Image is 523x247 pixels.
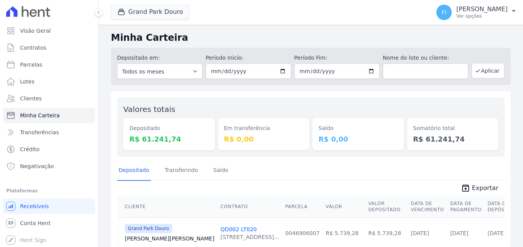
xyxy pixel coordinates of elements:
[365,196,407,218] th: Valor Depositado
[117,161,151,181] a: Depositado
[20,202,49,210] span: Recebíveis
[111,31,511,45] h2: Minha Carteira
[123,105,175,114] label: Valores totais
[111,5,189,19] button: Grand Park Douro
[455,184,505,194] a: unarchive Exportar
[294,54,380,62] label: Período Fim:
[20,112,60,119] span: Minha Carteira
[456,5,508,13] p: [PERSON_NAME]
[3,215,95,231] a: Conta Hent
[206,54,291,62] label: Período Inicío:
[117,55,160,61] label: Depositado em:
[282,196,323,218] th: Parcela
[3,74,95,89] a: Lotes
[3,199,95,214] a: Recebíveis
[413,134,493,144] dd: R$ 61.241,74
[323,196,365,218] th: Valor
[318,124,398,132] dt: Saldo
[442,10,446,15] span: FI
[488,230,506,236] a: [DATE]
[472,184,498,193] span: Exportar
[119,196,218,218] th: Cliente
[221,233,279,241] div: [STREET_ADDRESS]...
[456,13,508,19] p: Ver opções
[20,27,51,35] span: Visão Geral
[218,196,282,218] th: Contrato
[408,196,447,218] th: Data de Vencimento
[224,124,303,132] dt: Em transferência
[129,134,209,144] dd: R$ 61.241,74
[125,224,172,233] span: Grand Park Douro
[20,78,35,85] span: Lotes
[20,219,50,227] span: Conta Hent
[3,40,95,55] a: Contratos
[3,57,95,72] a: Parcelas
[125,235,215,242] a: [PERSON_NAME][PERSON_NAME]
[221,226,257,232] a: QD002 LT020
[20,145,40,153] span: Crédito
[285,230,320,236] a: 0046906007
[20,95,42,102] span: Clientes
[430,2,523,23] button: FI [PERSON_NAME] Ver opções
[413,124,493,132] dt: Somatório total
[163,161,200,181] a: Transferindo
[471,63,505,78] button: Aplicar
[461,184,470,193] i: unarchive
[3,142,95,157] a: Crédito
[20,129,59,136] span: Transferências
[3,159,95,174] a: Negativação
[447,196,484,218] th: Data de Pagamento
[224,134,303,144] dd: R$ 0,00
[318,134,398,144] dd: R$ 0,00
[212,161,230,181] a: Saldo
[6,186,92,195] div: Plataformas
[20,162,54,170] span: Negativação
[3,91,95,106] a: Clientes
[411,230,429,236] a: [DATE]
[3,108,95,123] a: Minha Carteira
[20,61,42,68] span: Parcelas
[383,54,468,62] label: Nome do lote ou cliente:
[3,23,95,38] a: Visão Geral
[129,124,209,132] dt: Depositado
[20,44,46,52] span: Contratos
[3,125,95,140] a: Transferências
[450,230,468,236] a: [DATE]
[484,196,516,218] th: Data de Depósito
